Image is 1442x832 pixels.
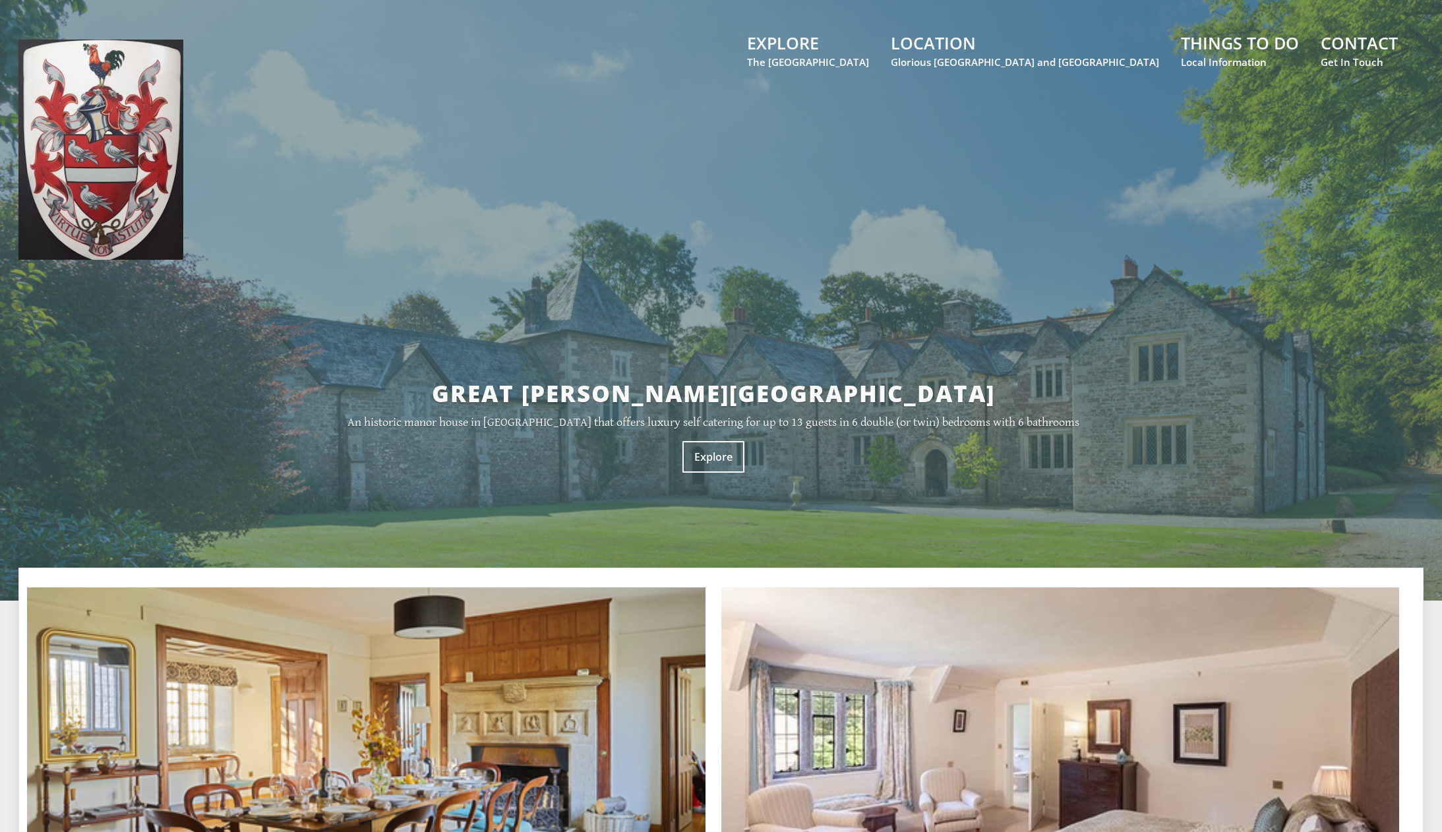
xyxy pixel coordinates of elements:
h2: GREAT [PERSON_NAME][GEOGRAPHIC_DATA] [158,378,1269,409]
a: EXPLOREThe [GEOGRAPHIC_DATA] [747,32,869,69]
a: LOCATIONGlorious [GEOGRAPHIC_DATA] and [GEOGRAPHIC_DATA] [891,32,1159,69]
a: Explore [682,441,744,473]
small: Get In Touch [1321,55,1398,69]
a: CONTACTGet In Touch [1321,32,1398,69]
small: The [GEOGRAPHIC_DATA] [747,55,869,69]
p: An historic manor house in [GEOGRAPHIC_DATA] that offers luxury self catering for up to 13 guests... [158,415,1269,429]
img: Great Bidlake Manor [18,40,183,259]
a: THINGS TO DOLocal Information [1181,32,1299,69]
small: Glorious [GEOGRAPHIC_DATA] and [GEOGRAPHIC_DATA] [891,55,1159,69]
small: Local Information [1181,55,1299,69]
